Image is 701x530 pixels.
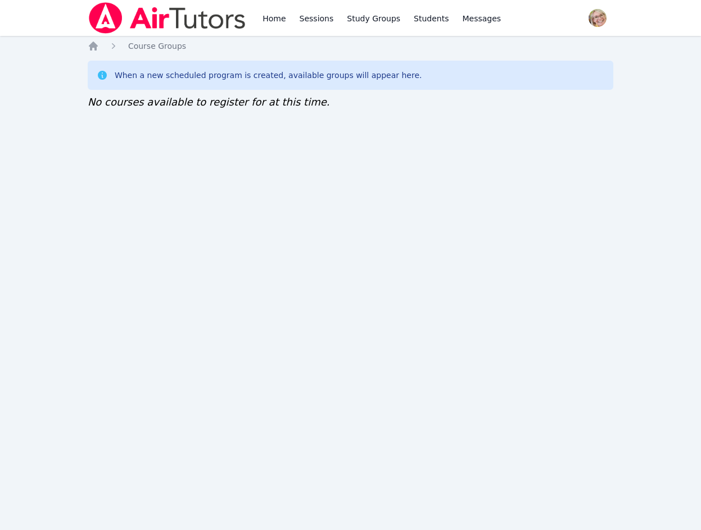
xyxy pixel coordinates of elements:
[463,13,501,24] span: Messages
[88,2,247,34] img: Air Tutors
[115,70,422,81] div: When a new scheduled program is created, available groups will appear here.
[88,40,613,52] nav: Breadcrumb
[88,96,330,108] span: No courses available to register for at this time.
[128,42,186,51] span: Course Groups
[128,40,186,52] a: Course Groups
